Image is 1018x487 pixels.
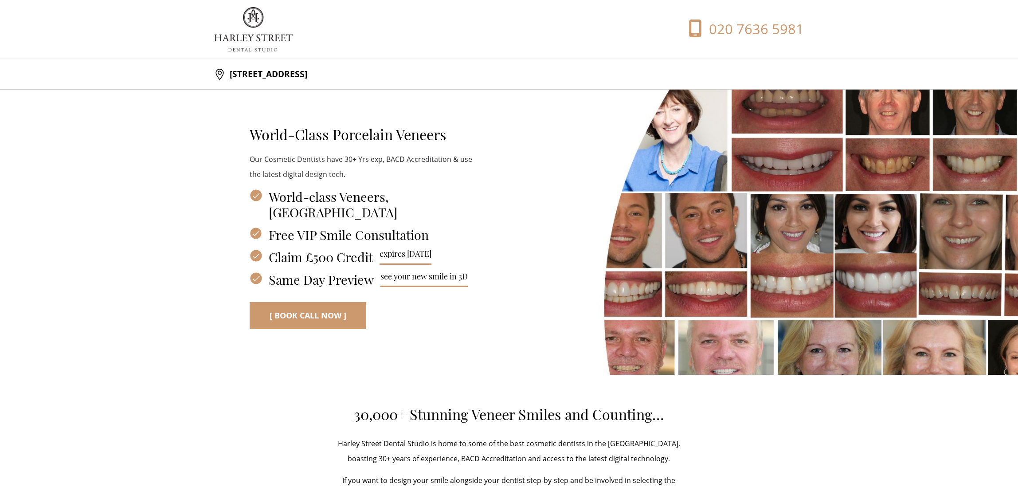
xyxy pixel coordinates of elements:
a: 020 7636 5981 [662,20,804,39]
p: [STREET_ADDRESS] [225,65,307,83]
span: expires [DATE] [380,249,431,265]
a: [ BOOK CALL NOW ] [250,302,366,329]
p: Harley Street Dental Studio is home to some of the best cosmetic dentists in the [GEOGRAPHIC_DATA... [337,436,681,466]
p: Our Cosmetic Dentists have 30+ Yrs exp, BACD Accreditation & use the latest digital design tech. [250,152,474,182]
h3: Free VIP Smile Consultation [250,227,474,243]
h3: Claim £500 Credit [250,249,474,265]
h2: 30,000+ Stunning Veneer Smiles and Counting… [337,406,681,423]
h3: World-class Veneers, [GEOGRAPHIC_DATA] [250,189,474,220]
h2: World-Class Porcelain Veneers [250,126,474,143]
img: logo.png [214,7,293,51]
h3: Same Day Preview [250,272,474,287]
span: see your new smile in 3D [380,272,468,287]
